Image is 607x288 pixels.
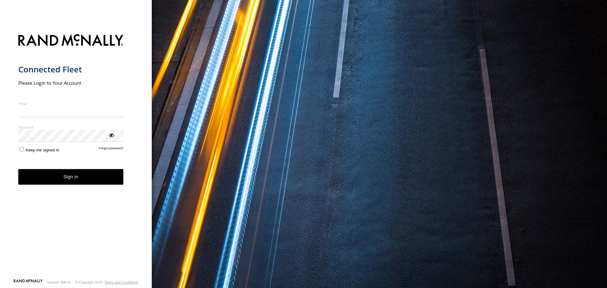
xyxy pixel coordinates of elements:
h1: Connected Fleet [18,64,124,75]
label: Email [18,101,124,106]
input: Keep me signed in [20,147,24,151]
span: Keep me signed in [26,148,59,152]
form: main [18,30,134,279]
div: Version: 308.01 [47,280,71,284]
img: Rand McNally [18,33,124,49]
a: Terms and Conditions [105,280,138,284]
div: ViewPassword [108,132,114,138]
a: Forgot password? [99,146,124,152]
h2: Please Login to Your Account [18,80,124,86]
label: Password [18,125,124,130]
a: Visit our Website [14,279,43,285]
div: © Copyright 2025 - [75,280,138,284]
button: Sign in [18,169,124,185]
